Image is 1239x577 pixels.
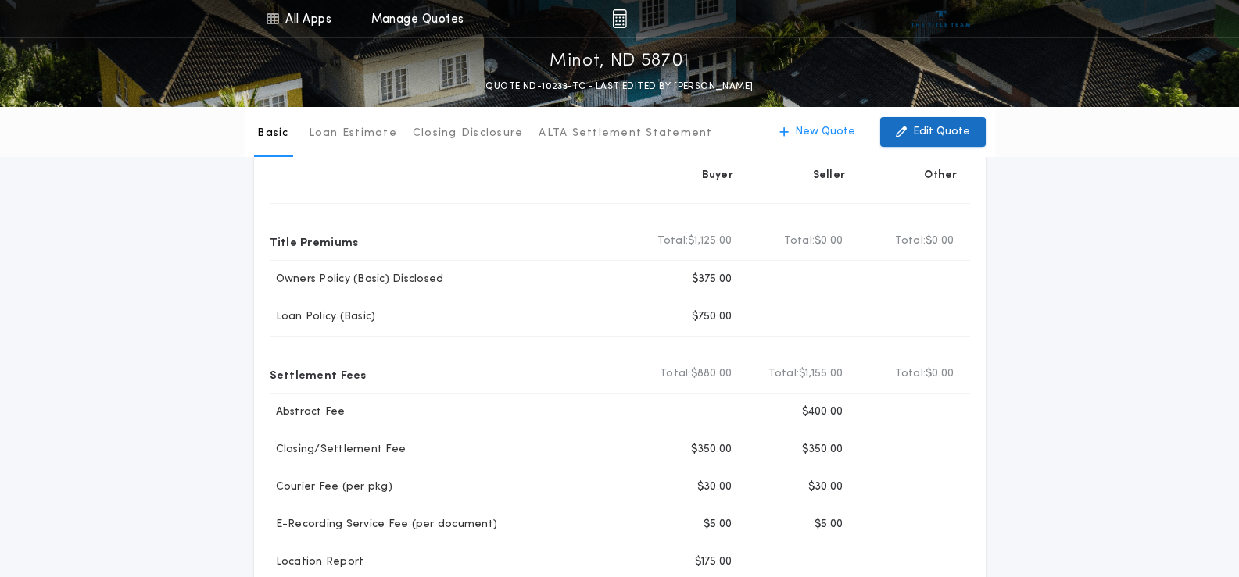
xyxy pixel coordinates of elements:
b: Total: [768,366,800,382]
p: Minot, ND 58701 [550,49,689,74]
p: $5.00 [815,517,843,532]
p: Courier Fee (per pkg) [270,479,392,495]
b: Total: [784,233,815,249]
p: ALTA Settlement Statement [539,126,712,141]
p: $400.00 [802,404,843,420]
b: Total: [657,233,689,249]
p: Abstract Fee [270,404,346,420]
p: Owners Policy (Basic) Disclosed [270,272,444,287]
span: $0.00 [815,233,843,249]
p: Buyer [702,168,733,183]
p: $350.00 [691,442,732,458]
p: Loan Policy (Basic) [270,309,376,325]
p: E-Recording Service Fee (per document) [270,517,498,532]
p: $175.00 [695,554,732,570]
p: Closing Disclosure [413,126,524,141]
span: $1,155.00 [799,366,843,382]
p: Title Premiums [270,229,359,254]
p: $750.00 [692,309,732,325]
span: $1,125.00 [688,233,732,249]
button: New Quote [764,117,871,147]
p: QUOTE ND-10233-TC - LAST EDITED BY [PERSON_NAME] [485,79,753,94]
p: New Quote [795,124,855,140]
b: Total: [660,366,691,382]
p: $350.00 [802,442,843,458]
p: Other [924,168,957,183]
p: $30.00 [697,479,732,495]
p: $5.00 [704,517,732,532]
img: img [612,9,627,28]
p: $30.00 [808,479,843,495]
p: Seller [813,168,846,183]
span: $0.00 [926,233,954,249]
span: $880.00 [691,366,732,382]
p: Settlement Fees [270,362,367,386]
b: Total: [895,366,926,382]
p: Edit Quote [913,124,970,140]
b: Total: [895,233,926,249]
p: Loan Estimate [309,126,397,141]
img: vs-icon [911,11,970,27]
p: Location Report [270,554,364,570]
p: Basic [257,126,288,141]
p: Closing/Settlement Fee [270,442,406,458]
span: $0.00 [926,366,954,382]
button: Edit Quote [880,117,986,147]
p: $375.00 [692,272,732,287]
